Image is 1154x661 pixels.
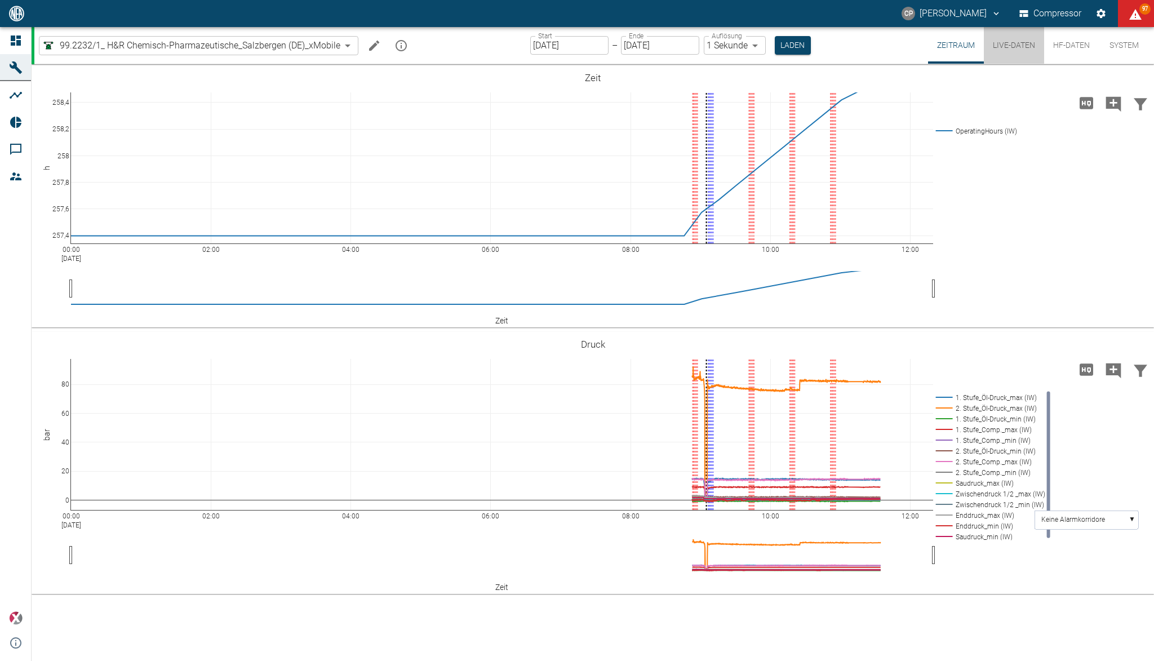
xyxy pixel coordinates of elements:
span: Hohe Auflösung [1073,363,1100,374]
button: System [1099,27,1149,64]
input: DD.MM.YYYY [621,36,699,55]
div: CP [902,7,915,20]
button: Laden [775,36,811,55]
button: Compressor [1017,3,1084,24]
button: Zeitraum [928,27,984,64]
button: mission info [390,34,412,57]
a: 99.2232/1_ H&R Chemisch-Pharmazeutische_Salzbergen (DE)_xMobile [42,39,340,52]
img: logo [8,6,25,21]
button: christoph.palm@neuman-esser.com [900,3,1003,24]
text: Keine Alarmkorridore [1041,516,1105,524]
button: Machine bearbeiten [363,34,385,57]
button: Daten filtern [1127,355,1154,384]
img: Xplore Logo [9,611,23,625]
label: Start [538,31,552,41]
p: – [612,39,618,52]
button: Live-Daten [984,27,1044,64]
button: HF-Daten [1044,27,1099,64]
label: Auflösung [712,31,742,41]
div: 1 Sekunde [704,36,766,55]
button: Kommentar hinzufügen [1100,355,1127,384]
button: Daten filtern [1127,88,1154,118]
label: Ende [629,31,643,41]
span: 99.2232/1_ H&R Chemisch-Pharmazeutische_Salzbergen (DE)_xMobile [60,39,340,52]
button: Kommentar hinzufügen [1100,88,1127,118]
span: Hohe Auflösung [1073,97,1100,108]
input: DD.MM.YYYY [530,36,609,55]
span: 97 [1139,3,1151,15]
button: Einstellungen [1091,3,1111,24]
